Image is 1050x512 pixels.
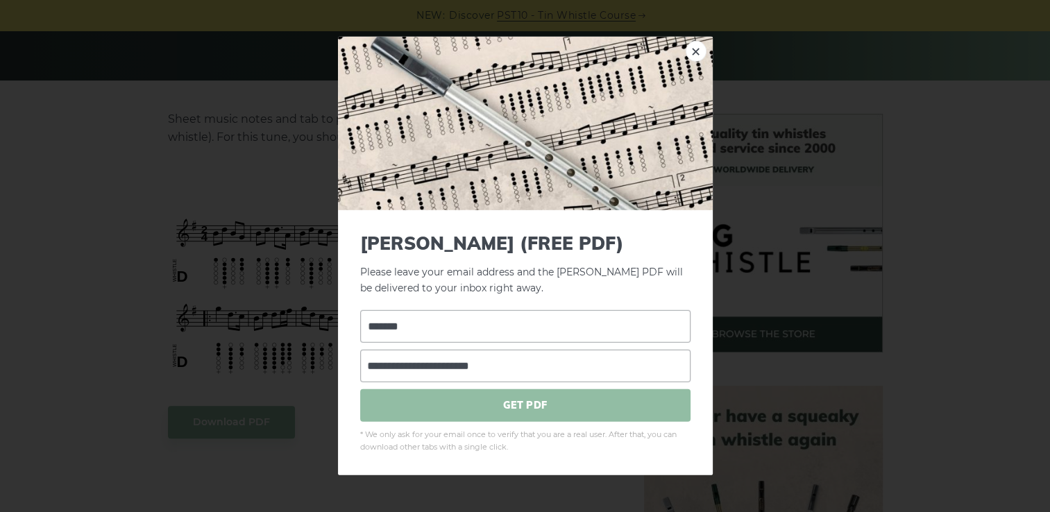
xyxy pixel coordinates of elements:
[360,428,691,453] span: * We only ask for your email once to verify that you are a real user. After that, you can downloa...
[686,41,706,62] a: ×
[360,389,691,421] span: GET PDF
[360,232,691,296] p: Please leave your email address and the [PERSON_NAME] PDF will be delivered to your inbox right a...
[360,232,691,254] span: [PERSON_NAME] (FREE PDF)
[338,37,713,210] img: Tin Whistle Tab Preview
